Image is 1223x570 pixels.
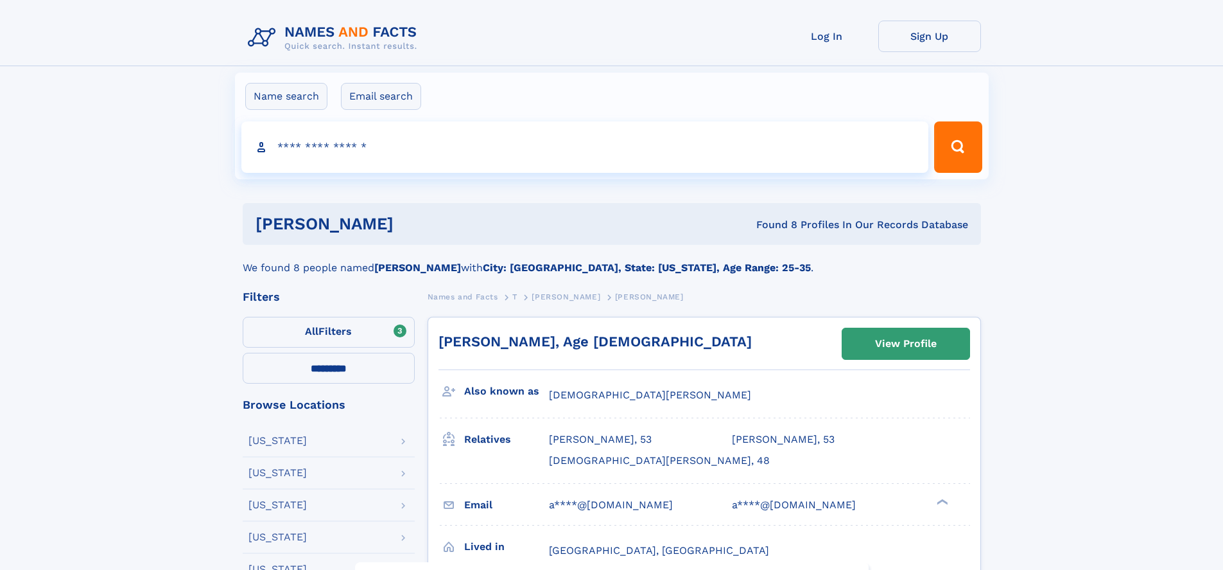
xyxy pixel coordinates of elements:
div: [US_STATE] [248,532,307,542]
div: We found 8 people named with . [243,245,981,276]
span: All [305,325,318,337]
span: [DEMOGRAPHIC_DATA][PERSON_NAME] [549,389,751,401]
label: Name search [245,83,327,110]
h3: Also known as [464,380,549,402]
button: Search Button [934,121,982,173]
a: View Profile [842,328,969,359]
div: View Profile [875,329,937,359]
input: search input [241,121,929,173]
div: Filters [243,291,415,303]
h1: [PERSON_NAME] [256,216,575,232]
a: Sign Up [878,21,981,52]
div: ❯ [933,497,949,506]
div: Browse Locations [243,399,415,411]
b: [PERSON_NAME] [374,262,461,274]
span: [PERSON_NAME] [532,292,600,301]
h3: Lived in [464,536,549,558]
div: Found 8 Profiles In Our Records Database [575,218,968,232]
label: Email search [341,83,421,110]
b: City: [GEOGRAPHIC_DATA], State: [US_STATE], Age Range: 25-35 [483,262,811,274]
span: [PERSON_NAME] [615,292,684,301]
div: [US_STATE] [248,436,307,446]
a: [PERSON_NAME], 53 [549,432,652,447]
span: T [512,292,517,301]
a: [PERSON_NAME], 53 [732,432,835,447]
span: [GEOGRAPHIC_DATA], [GEOGRAPHIC_DATA] [549,544,769,557]
a: [PERSON_NAME], Age [DEMOGRAPHIC_DATA] [438,334,752,350]
h3: Email [464,494,549,516]
img: Logo Names and Facts [243,21,428,55]
h3: Relatives [464,429,549,450]
a: Names and Facts [428,289,498,305]
a: T [512,289,517,305]
a: [DEMOGRAPHIC_DATA][PERSON_NAME], 48 [549,454,770,468]
a: Log In [776,21,878,52]
label: Filters [243,317,415,348]
a: [PERSON_NAME] [532,289,600,305]
div: [US_STATE] [248,500,307,510]
div: [US_STATE] [248,468,307,478]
